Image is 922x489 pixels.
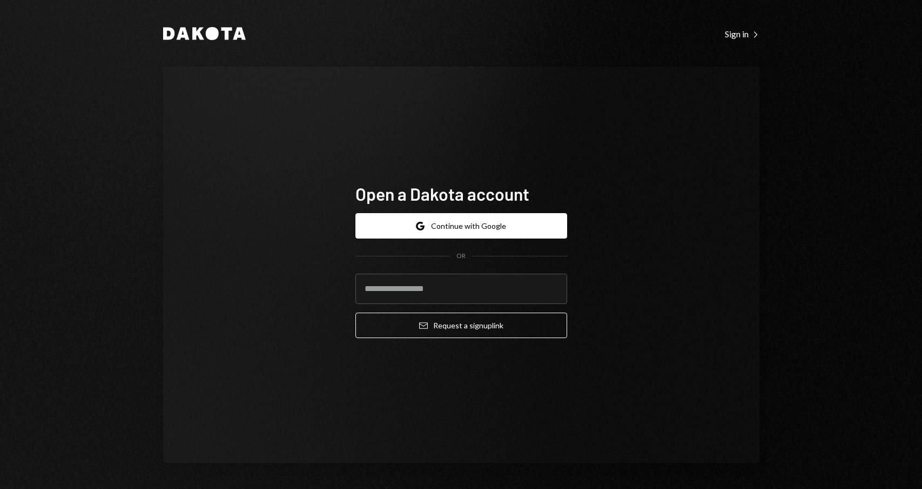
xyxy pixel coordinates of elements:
[725,28,759,39] a: Sign in
[355,213,567,239] button: Continue with Google
[355,313,567,338] button: Request a signuplink
[725,29,759,39] div: Sign in
[456,252,466,261] div: OR
[355,183,567,204] h1: Open a Dakota account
